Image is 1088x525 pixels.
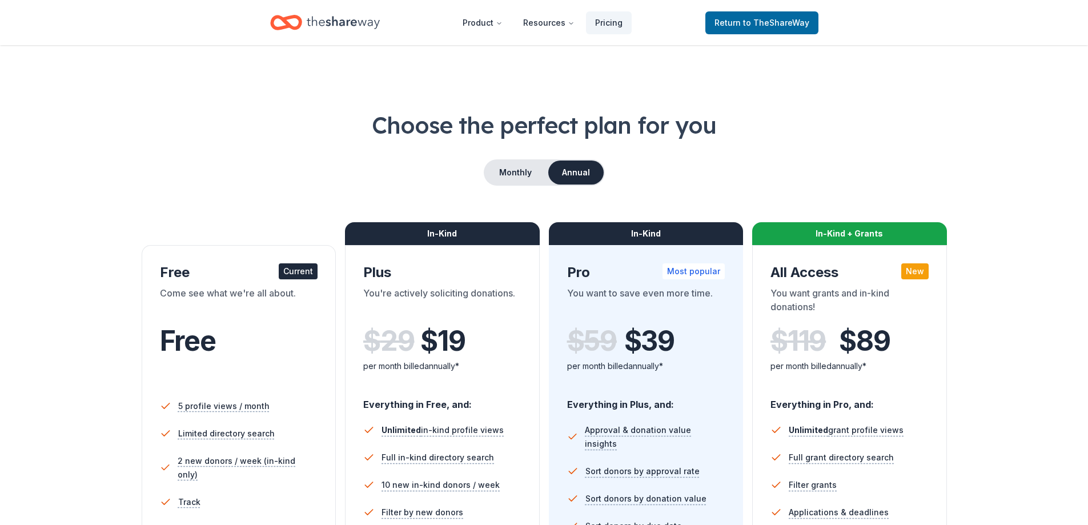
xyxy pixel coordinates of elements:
[453,9,632,36] nav: Main
[770,388,929,412] div: Everything in Pro, and:
[789,506,889,519] span: Applications & deadlines
[585,492,706,506] span: Sort donors by donation value
[770,263,929,282] div: All Access
[789,478,837,492] span: Filter grants
[770,359,929,373] div: per month billed annually*
[363,263,521,282] div: Plus
[160,324,216,358] span: Free
[567,286,725,318] div: You want to save even more time.
[363,388,521,412] div: Everything in Free, and:
[382,425,504,435] span: in-kind profile views
[789,451,894,464] span: Full grant directory search
[382,425,421,435] span: Unlimited
[770,286,929,318] div: You want grants and in-kind donations!
[624,325,675,357] span: $ 39
[743,18,809,27] span: to TheShareWay
[567,359,725,373] div: per month billed annually*
[46,109,1042,141] h1: Choose the perfect plan for you
[548,161,604,185] button: Annual
[485,161,546,185] button: Monthly
[789,425,828,435] span: Unlimited
[663,263,725,279] div: Most popular
[382,506,463,519] span: Filter by new donors
[160,263,318,282] div: Free
[382,478,500,492] span: 10 new in-kind donors / week
[714,16,809,30] span: Return
[178,399,270,413] span: 5 profile views / month
[160,286,318,318] div: Come see what we're all about.
[901,263,929,279] div: New
[270,9,380,36] a: Home
[705,11,818,34] a: Returnto TheShareWay
[178,495,200,509] span: Track
[585,423,725,451] span: Approval & donation value insights
[420,325,465,357] span: $ 19
[752,222,947,245] div: In-Kind + Grants
[279,263,318,279] div: Current
[585,464,700,478] span: Sort donors by approval rate
[178,454,318,482] span: 2 new donors / week (in-kind only)
[839,325,890,357] span: $ 89
[345,222,540,245] div: In-Kind
[586,11,632,34] a: Pricing
[789,425,904,435] span: grant profile views
[363,359,521,373] div: per month billed annually*
[567,388,725,412] div: Everything in Plus, and:
[567,263,725,282] div: Pro
[178,427,275,440] span: Limited directory search
[549,222,744,245] div: In-Kind
[363,286,521,318] div: You're actively soliciting donations.
[453,11,512,34] button: Product
[382,451,494,464] span: Full in-kind directory search
[514,11,584,34] button: Resources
